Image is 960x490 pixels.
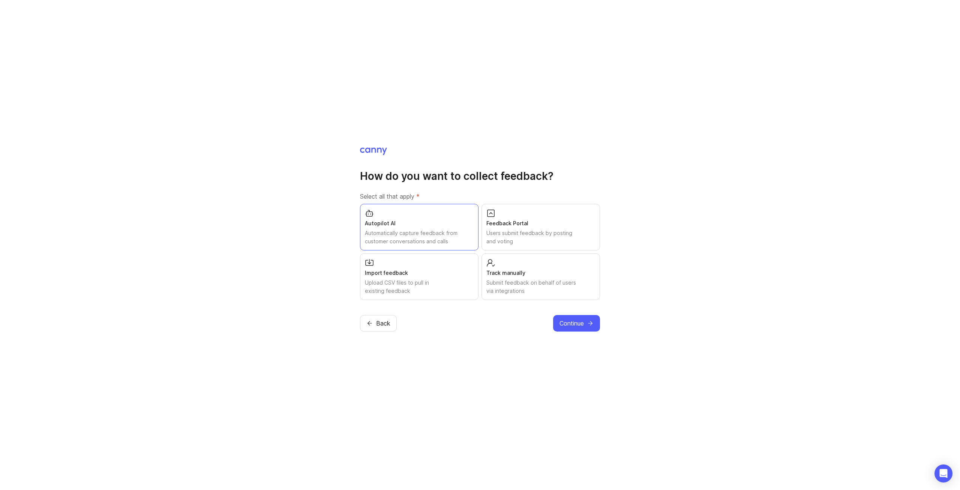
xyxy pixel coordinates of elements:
div: Track manually [486,269,595,277]
button: Back [360,315,397,332]
div: Automatically capture feedback from customer conversations and calls [365,229,474,246]
span: Continue [559,319,584,328]
div: Autopilot AI [365,219,474,228]
img: Canny Home [360,148,387,155]
button: Feedback PortalUsers submit feedback by posting and voting [481,204,600,250]
div: Import feedback [365,269,474,277]
span: Back [376,319,390,328]
button: Import feedbackUpload CSV files to pull in existing feedback [360,253,478,300]
div: Open Intercom Messenger [934,464,952,482]
button: Continue [553,315,600,332]
div: Submit feedback on behalf of users via integrations [486,279,595,295]
div: Upload CSV files to pull in existing feedback [365,279,474,295]
div: Users submit feedback by posting and voting [486,229,595,246]
button: Autopilot AIAutomatically capture feedback from customer conversations and calls [360,204,478,250]
h1: How do you want to collect feedback? [360,169,600,183]
button: Track manuallySubmit feedback on behalf of users via integrations [481,253,600,300]
label: Select all that apply [360,192,600,201]
div: Feedback Portal [486,219,595,228]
